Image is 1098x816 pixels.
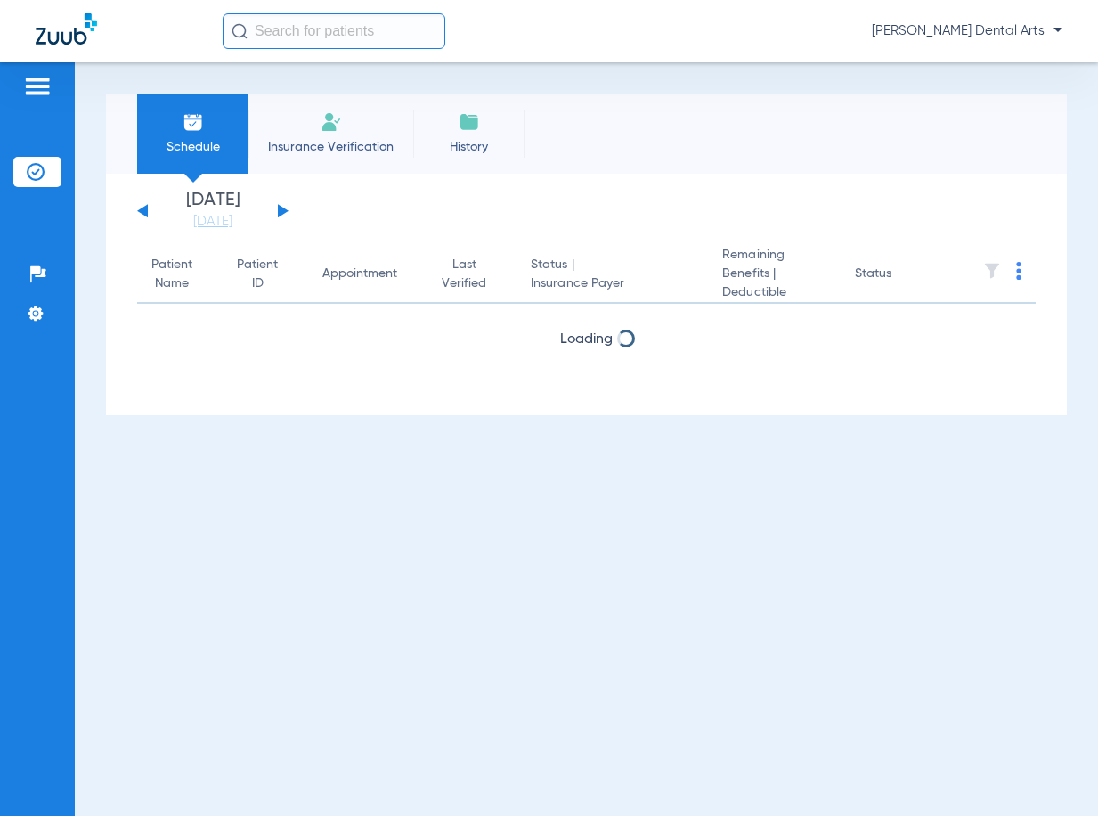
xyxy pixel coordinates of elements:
img: Zuub Logo [36,13,97,45]
img: Schedule [183,111,204,133]
span: Insurance Verification [262,138,400,156]
img: group-dot-blue.svg [1016,262,1021,280]
a: [DATE] [159,213,266,231]
div: Appointment [322,265,413,283]
div: Patient Name [151,256,208,293]
img: Manual Insurance Verification [321,111,342,133]
span: Deductible [722,283,826,302]
div: Appointment [322,265,397,283]
span: Insurance Payer [531,274,694,293]
span: [PERSON_NAME] Dental Arts [872,22,1062,40]
img: History [459,111,480,133]
li: [DATE] [159,192,266,231]
span: History [427,138,511,156]
span: Loading [560,332,613,347]
img: hamburger-icon [23,76,52,97]
div: Patient ID [237,256,278,293]
input: Search for patients [223,13,445,49]
img: Search Icon [232,23,248,39]
div: Last Verified [442,256,486,293]
div: Patient ID [237,256,294,293]
th: Status [841,246,961,304]
img: filter.svg [983,262,1001,280]
div: Last Verified [442,256,502,293]
span: Schedule [150,138,235,156]
div: Patient Name [151,256,192,293]
th: Status | [516,246,708,304]
th: Remaining Benefits | [708,246,841,304]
